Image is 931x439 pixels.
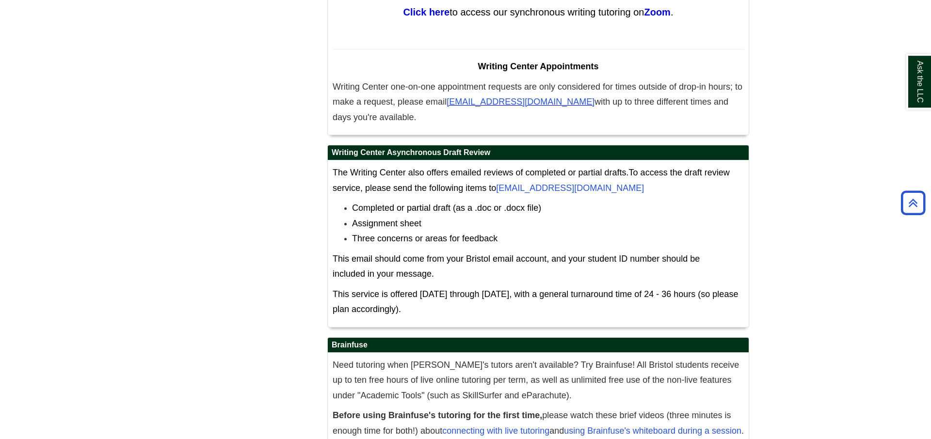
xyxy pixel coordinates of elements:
[333,360,739,400] span: Need tutoring when [PERSON_NAME]'s tutors aren't available? Try Brainfuse! All Bristol students r...
[352,219,421,228] span: Assignment sheet
[352,203,541,213] span: Completed or partial draft (as a .doc or .docx file)
[333,168,629,177] span: The Writing Center also offers emailed reviews of completed or partial drafts.
[478,62,599,71] span: Writing Center Appointments
[333,289,738,314] span: This service is offered [DATE] through [DATE], with a general turnaround time of 24 - 36 hours (s...
[352,234,498,243] span: Three concerns or areas for feedback
[328,145,749,160] h2: Writing Center Asynchronous Draft Review
[447,97,594,107] span: [EMAIL_ADDRESS][DOMAIN_NAME]
[333,410,744,436] span: please watch these brief videos (three minutes is enough time for both!) about and .
[328,338,749,353] h2: Brainfuse
[333,97,728,122] span: with up to three different times and days you're available.
[644,7,670,17] a: Zoom
[442,426,549,436] a: connecting with live tutoring
[564,426,741,436] a: using Brainfuse's whiteboard during a session
[333,168,730,193] span: To access the draft review service, please send the following items to
[333,254,700,279] span: This email should come from your Bristol email account, and your student ID number should be incl...
[333,410,542,420] strong: Before using Brainfuse's tutoring for the first time,
[447,98,594,106] a: [EMAIL_ADDRESS][DOMAIN_NAME]
[898,196,929,209] a: Back to Top
[403,7,450,17] a: Click here
[496,183,644,193] a: [EMAIL_ADDRESS][DOMAIN_NAME]
[333,82,742,107] span: Writing Center one-on-one appointment requests are only considered for times outside of drop-in h...
[671,7,674,17] span: .
[449,7,644,17] span: to access our synchronous writing tutoring on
